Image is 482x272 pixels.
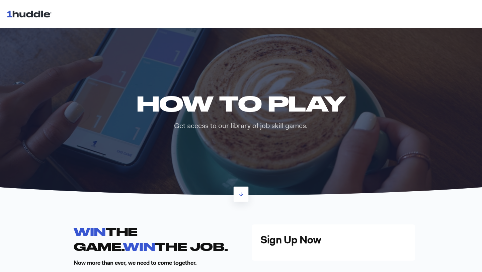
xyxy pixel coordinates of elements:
span: WIN [123,240,155,253]
strong: Now more than ever, we need to come together. [74,259,197,266]
h3: Sign Up Now [260,233,407,247]
p: Get access to our library of job skill games. [132,121,350,131]
h1: HOW TO PLAY [132,91,350,116]
img: 1huddle [7,7,55,20]
span: WIN [74,225,106,238]
strong: THE GAME. THE JOB. [74,225,228,253]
